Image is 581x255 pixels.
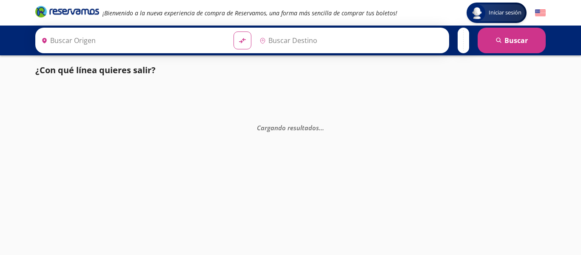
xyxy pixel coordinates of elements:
button: English [535,8,546,18]
a: Brand Logo [35,5,99,20]
span: . [319,123,321,132]
em: ¡Bienvenido a la nueva experiencia de compra de Reservamos, una forma más sencilla de comprar tus... [103,9,397,17]
span: . [321,123,322,132]
span: . [322,123,324,132]
span: Iniciar sesión [485,9,525,17]
button: Buscar [478,28,546,53]
input: Buscar Destino [256,30,445,51]
p: ¿Con qué línea quieres salir? [35,64,156,77]
em: Cargando resultados [257,123,324,132]
input: Buscar Origen [38,30,227,51]
i: Brand Logo [35,5,99,18]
